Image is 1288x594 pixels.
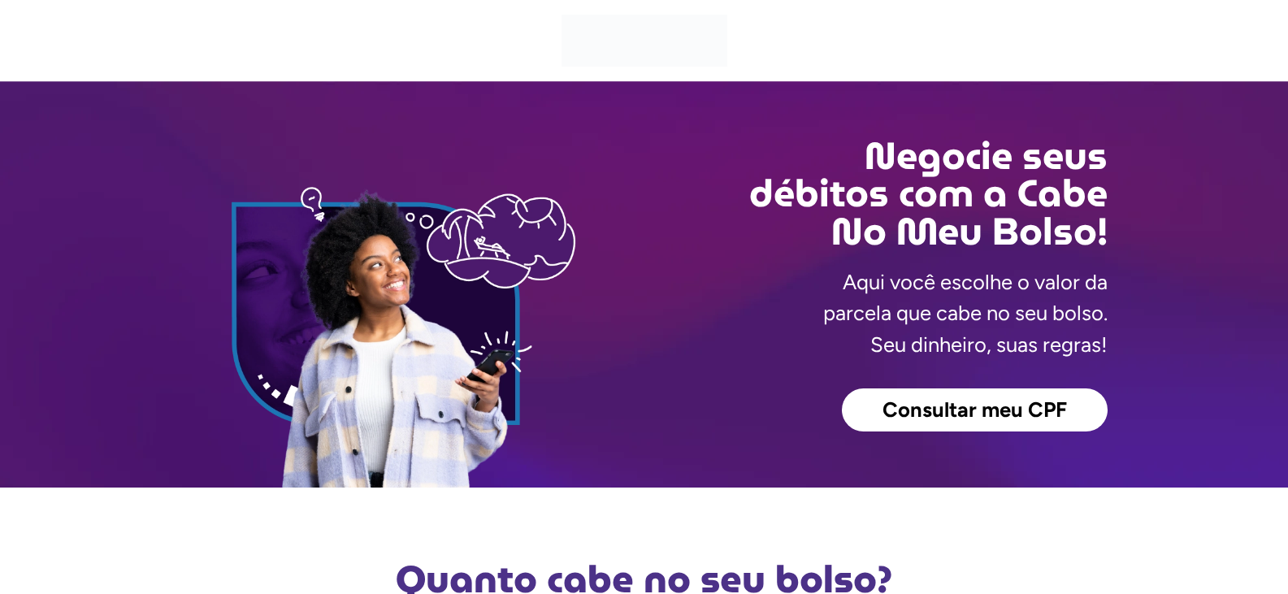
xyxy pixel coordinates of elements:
h2: Negocie seus débitos com a Cabe No Meu Bolso! [644,137,1108,250]
a: Consultar meu CPF [842,388,1108,432]
img: Cabe no Meu Bolso [562,15,727,67]
p: Aqui você escolhe o valor da parcela que cabe no seu bolso. Seu dinheiro, suas regras! [823,267,1108,360]
span: Consultar meu CPF [883,400,1067,421]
